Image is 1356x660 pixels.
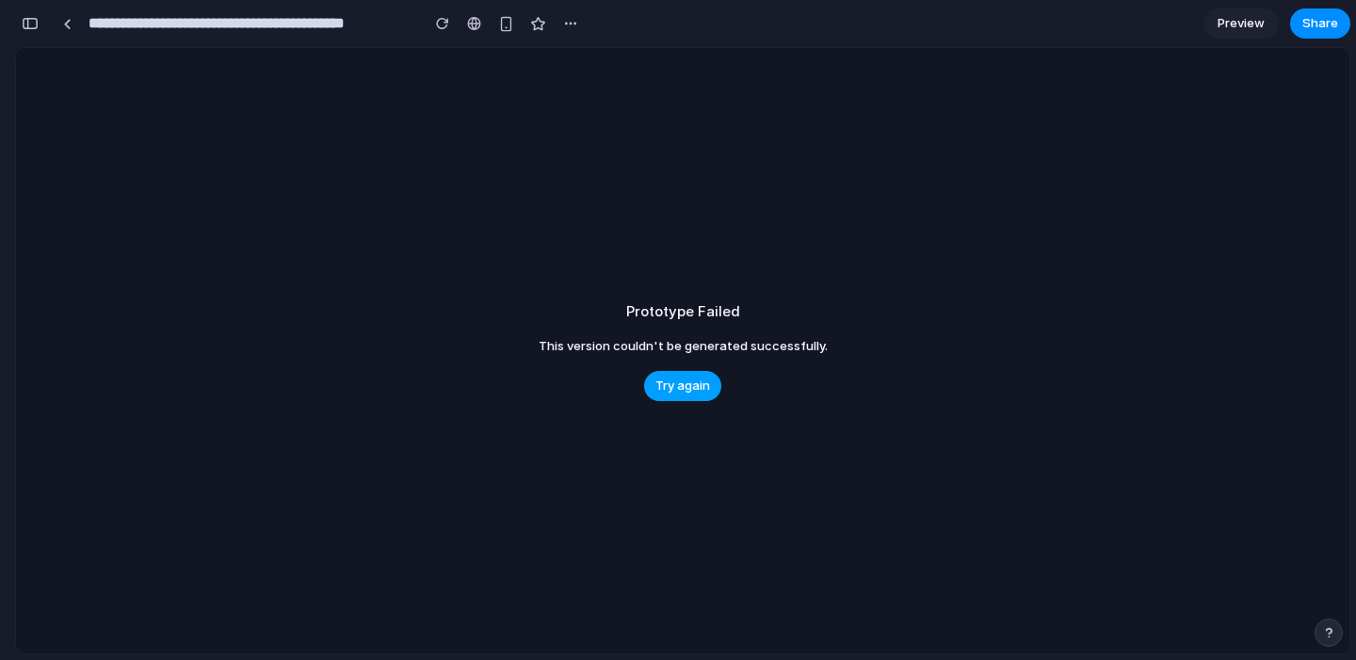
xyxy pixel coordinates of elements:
span: Preview [1218,14,1265,33]
a: Preview [1203,8,1279,39]
h2: Prototype Failed [626,301,740,323]
button: Try again [644,371,721,401]
span: Try again [655,377,710,395]
span: This version couldn't be generated successfully. [539,337,828,356]
button: Share [1290,8,1350,39]
span: Share [1302,14,1338,33]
